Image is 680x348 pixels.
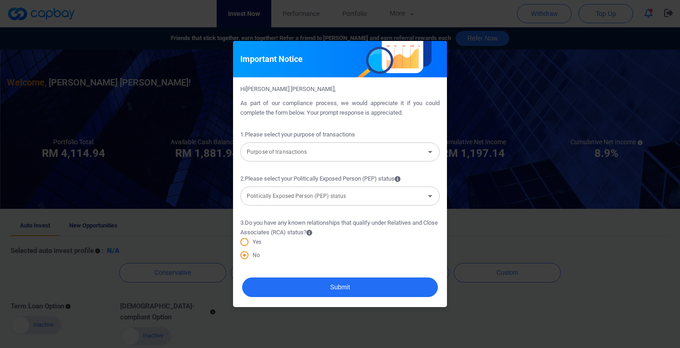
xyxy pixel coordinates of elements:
[424,146,436,158] button: Open
[240,174,401,184] span: 2 . Please select your Politically Exposed Person (PEP) status
[240,85,440,94] p: Hi [PERSON_NAME] [PERSON_NAME] ,
[249,238,261,246] span: Yes
[424,190,436,202] button: Open
[240,54,303,65] h5: Important Notice
[249,251,260,259] span: No
[242,277,438,297] button: Submit
[240,130,355,140] span: 1 . Please select your purpose of transactions
[240,99,440,118] p: As part of our compliance process, we would appreciate it if you could complete the form below. Y...
[240,218,440,237] span: 3 . Do you have any known relationships that qualify under Relatives and Close Associates (RCA) s...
